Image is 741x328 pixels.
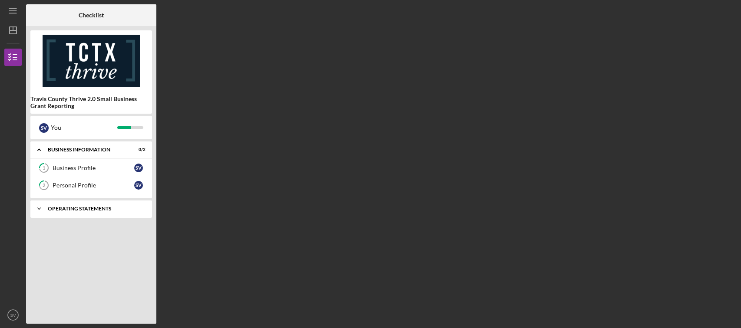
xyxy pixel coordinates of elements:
[51,120,117,135] div: You
[134,164,143,172] div: S V
[130,147,146,152] div: 0 / 2
[30,95,152,109] b: Travis County Thrive 2.0 Small Business Grant Reporting
[53,182,134,189] div: Personal Profile
[35,177,148,194] a: 2Personal ProfileSV
[39,123,49,133] div: S V
[30,35,152,87] img: Product logo
[134,181,143,190] div: S V
[48,206,141,211] div: Operating Statements
[4,306,22,324] button: SV
[10,313,16,318] text: SV
[35,159,148,177] a: 1Business ProfileSV
[48,147,124,152] div: BUSINESS INFORMATION
[79,12,104,19] b: Checklist
[43,183,45,188] tspan: 2
[53,164,134,171] div: Business Profile
[43,165,45,171] tspan: 1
